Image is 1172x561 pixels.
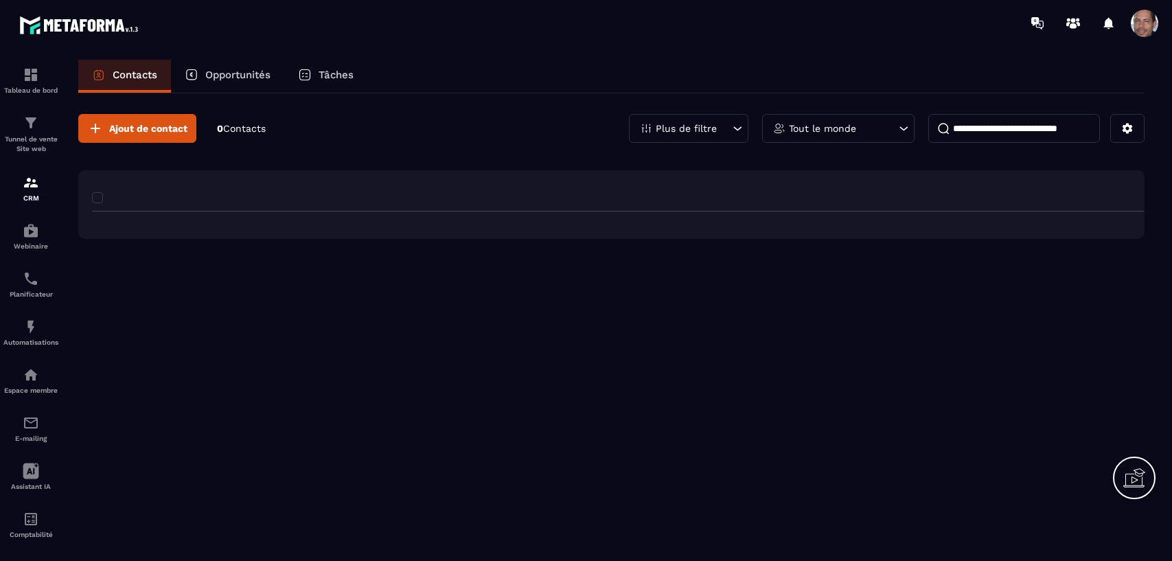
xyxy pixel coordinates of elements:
[23,115,39,131] img: formation
[3,387,58,394] p: Espace membre
[3,56,58,104] a: formationformationTableau de bord
[3,135,58,154] p: Tunnel de vente Site web
[789,124,856,133] p: Tout le monde
[3,308,58,356] a: automationsautomationsAutomatisations
[113,69,157,81] p: Contacts
[78,60,171,93] a: Contacts
[23,222,39,239] img: automations
[3,404,58,453] a: emailemailE-mailing
[3,531,58,538] p: Comptabilité
[205,69,271,81] p: Opportunités
[23,271,39,287] img: scheduler
[656,124,717,133] p: Plus de filtre
[3,212,58,260] a: automationsautomationsWebinaire
[223,123,266,134] span: Contacts
[23,174,39,191] img: formation
[23,415,39,431] img: email
[3,87,58,94] p: Tableau de bord
[319,69,354,81] p: Tâches
[23,67,39,83] img: formation
[3,356,58,404] a: automationsautomationsEspace membre
[217,122,266,135] p: 0
[3,194,58,202] p: CRM
[3,453,58,501] a: Assistant IA
[3,104,58,164] a: formationformationTunnel de vente Site web
[23,319,39,335] img: automations
[109,122,187,135] span: Ajout de contact
[23,511,39,527] img: accountant
[3,339,58,346] p: Automatisations
[3,242,58,250] p: Webinaire
[78,114,196,143] button: Ajout de contact
[3,483,58,490] p: Assistant IA
[3,290,58,298] p: Planificateur
[3,260,58,308] a: schedulerschedulerPlanificateur
[23,367,39,383] img: automations
[171,60,284,93] a: Opportunités
[19,12,143,38] img: logo
[3,501,58,549] a: accountantaccountantComptabilité
[284,60,367,93] a: Tâches
[3,164,58,212] a: formationformationCRM
[3,435,58,442] p: E-mailing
